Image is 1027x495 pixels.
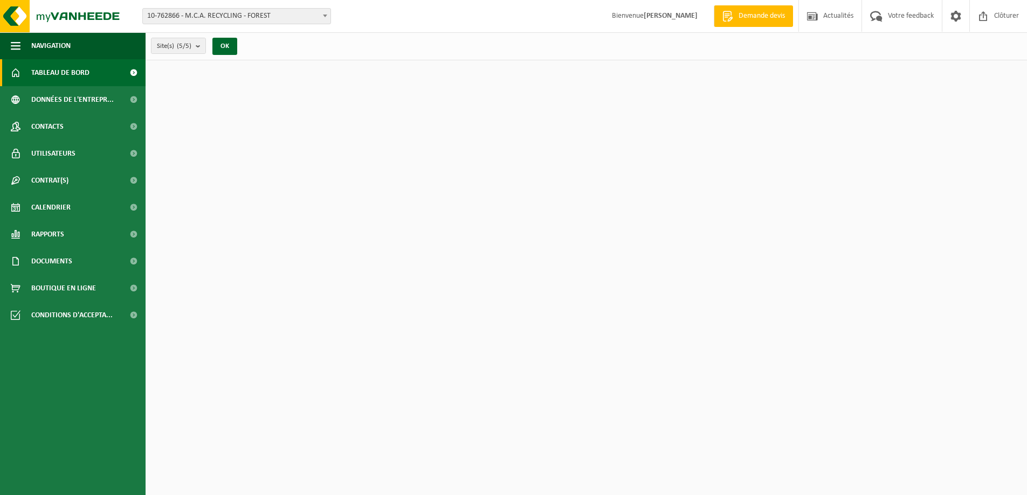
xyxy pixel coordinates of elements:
[151,38,206,54] button: Site(s)(5/5)
[31,86,114,113] span: Données de l'entrepr...
[31,275,96,302] span: Boutique en ligne
[31,113,64,140] span: Contacts
[31,221,64,248] span: Rapports
[142,8,331,24] span: 10-762866 - M.C.A. RECYCLING - FOREST
[143,9,330,24] span: 10-762866 - M.C.A. RECYCLING - FOREST
[31,167,68,194] span: Contrat(s)
[31,59,89,86] span: Tableau de bord
[31,248,72,275] span: Documents
[644,12,698,20] strong: [PERSON_NAME]
[31,140,75,167] span: Utilisateurs
[157,38,191,54] span: Site(s)
[736,11,788,22] span: Demande devis
[31,302,113,329] span: Conditions d'accepta...
[714,5,793,27] a: Demande devis
[212,38,237,55] button: OK
[177,43,191,50] count: (5/5)
[31,194,71,221] span: Calendrier
[31,32,71,59] span: Navigation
